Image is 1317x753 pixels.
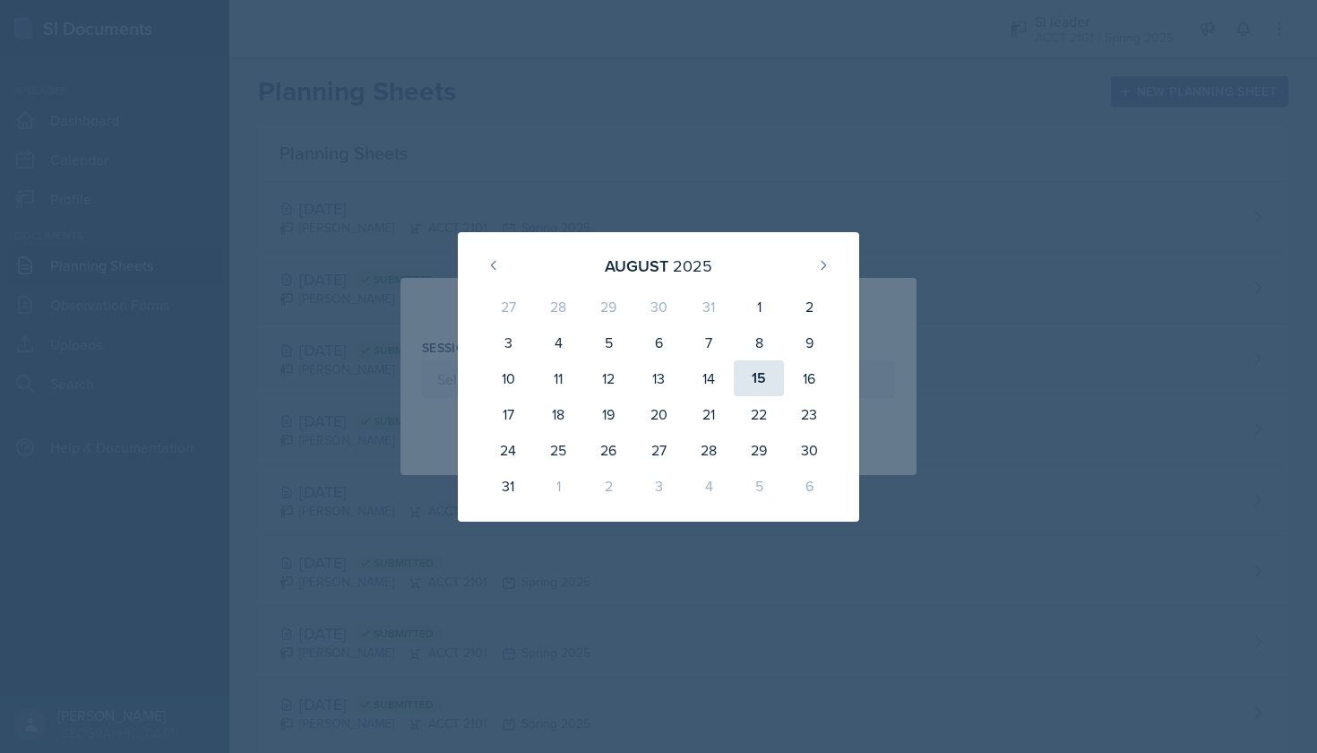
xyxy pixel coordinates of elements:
[684,432,734,468] div: 28
[483,396,533,432] div: 17
[784,325,834,360] div: 9
[633,396,684,432] div: 20
[684,360,734,396] div: 14
[784,289,834,325] div: 2
[684,289,734,325] div: 31
[583,468,633,504] div: 2
[533,468,583,504] div: 1
[533,325,583,360] div: 4
[583,360,633,396] div: 12
[533,289,583,325] div: 28
[583,432,633,468] div: 26
[684,396,734,432] div: 21
[734,360,784,396] div: 15
[633,289,684,325] div: 30
[734,325,784,360] div: 8
[533,396,583,432] div: 18
[734,396,784,432] div: 22
[633,360,684,396] div: 13
[483,468,533,504] div: 31
[483,289,533,325] div: 27
[533,360,583,396] div: 11
[734,468,784,504] div: 5
[784,432,834,468] div: 30
[784,360,834,396] div: 16
[583,396,633,432] div: 19
[633,325,684,360] div: 6
[633,432,684,468] div: 27
[684,325,734,360] div: 7
[784,396,834,432] div: 23
[605,254,668,278] div: August
[684,468,734,504] div: 4
[784,468,834,504] div: 6
[734,432,784,468] div: 29
[734,289,784,325] div: 1
[633,468,684,504] div: 3
[673,254,712,278] div: 2025
[583,289,633,325] div: 29
[533,432,583,468] div: 25
[483,325,533,360] div: 3
[483,432,533,468] div: 24
[583,325,633,360] div: 5
[483,360,533,396] div: 10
